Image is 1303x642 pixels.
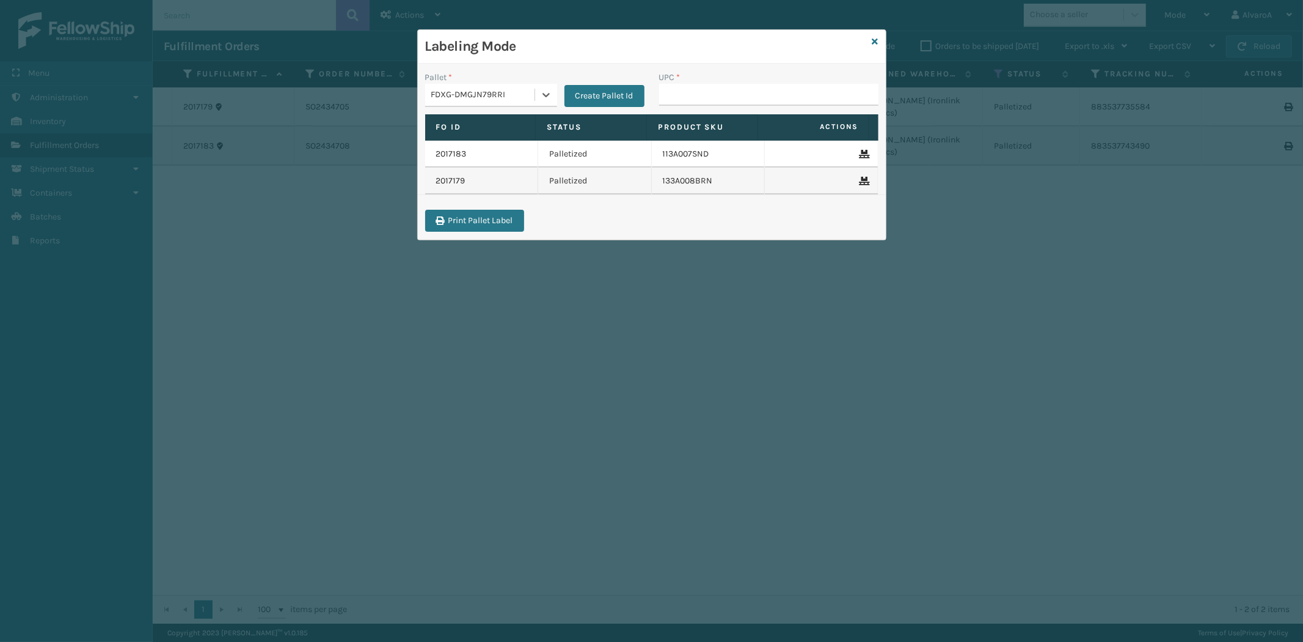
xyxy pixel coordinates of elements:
div: FDXG-DMGJN79RRI [431,89,536,101]
button: Create Pallet Id [564,85,644,107]
i: Remove From Pallet [860,150,867,158]
label: Status [547,122,635,133]
a: 2017183 [436,148,467,160]
span: Actions [762,117,866,137]
td: Palletized [538,168,652,194]
button: Print Pallet Label [425,210,524,232]
label: Product SKU [658,122,746,133]
i: Remove From Pallet [860,177,867,185]
td: 133A008BRN [652,168,765,194]
label: Pallet [425,71,453,84]
a: 2017179 [436,175,465,187]
h3: Labeling Mode [425,37,867,56]
label: UPC [659,71,681,84]
td: 113A007SND [652,141,765,168]
td: Palletized [538,141,652,168]
label: Fo Id [436,122,525,133]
